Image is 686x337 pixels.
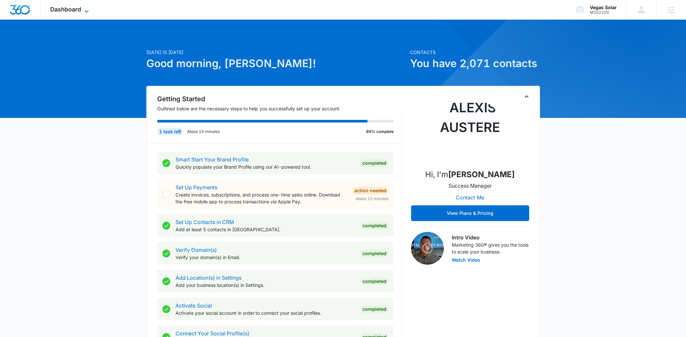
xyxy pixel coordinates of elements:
p: Verify your domain(s) in Email. [176,254,355,261]
p: Marketing 360® gives you the tools to scale your business. [452,241,529,255]
a: Smart Start Your Brand Profile [176,156,249,163]
div: account id [590,10,617,15]
button: Watch Video [452,258,480,262]
p: Outlined below are the necessary steps to help you successfully set up your account. [157,105,402,112]
div: Completed [361,277,388,285]
p: Success Manager [448,182,492,190]
div: Completed [361,159,388,167]
p: Hi, I'm [425,169,515,180]
button: Toggle Collapse [523,93,530,101]
h1: You have 2,071 contacts [410,56,540,71]
p: About 15 minutes [187,129,220,135]
div: Action Needed [352,187,388,195]
button: View Plans & Pricing [411,205,529,221]
p: Add at least 5 contacts in [GEOGRAPHIC_DATA]. [176,226,355,233]
div: Completed [361,305,388,313]
p: Create invoices, subscriptions, and process one-time sales online. Download the free mobile app t... [176,191,347,205]
p: 89% complete [366,129,394,135]
div: 1 task left [157,128,183,136]
button: Contact Me [449,190,491,205]
span: Dashboard [50,6,81,13]
p: Quickly populate your Brand Profile using our AI-powered tool. [176,163,355,170]
h3: Intro Video [452,234,529,241]
span: About 15 minutes [356,196,388,202]
a: Add Location(s) in Settings [176,274,241,281]
div: Completed [361,222,388,230]
p: Contacts [410,49,540,56]
a: Connect Your Social Profile(s) [176,330,249,337]
p: Activate your social account in order to connect your social profiles. [176,309,355,316]
a: Activate Social [176,302,212,309]
a: Set Up Contacts in CRM [176,219,234,225]
div: account name [590,5,617,10]
img: Intro Video [411,232,444,265]
a: Verify Domain(s) [176,247,217,253]
p: Add your business location(s) in Settings. [176,282,355,289]
strong: [PERSON_NAME] [448,170,515,179]
a: Set Up Payments [176,184,217,191]
h2: Getting Started [157,94,402,104]
img: Alexis Austere [437,98,503,163]
div: Completed [361,250,388,257]
p: [DATE] is [DATE] [146,49,406,56]
h1: Good morning, [PERSON_NAME]! [146,56,406,71]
